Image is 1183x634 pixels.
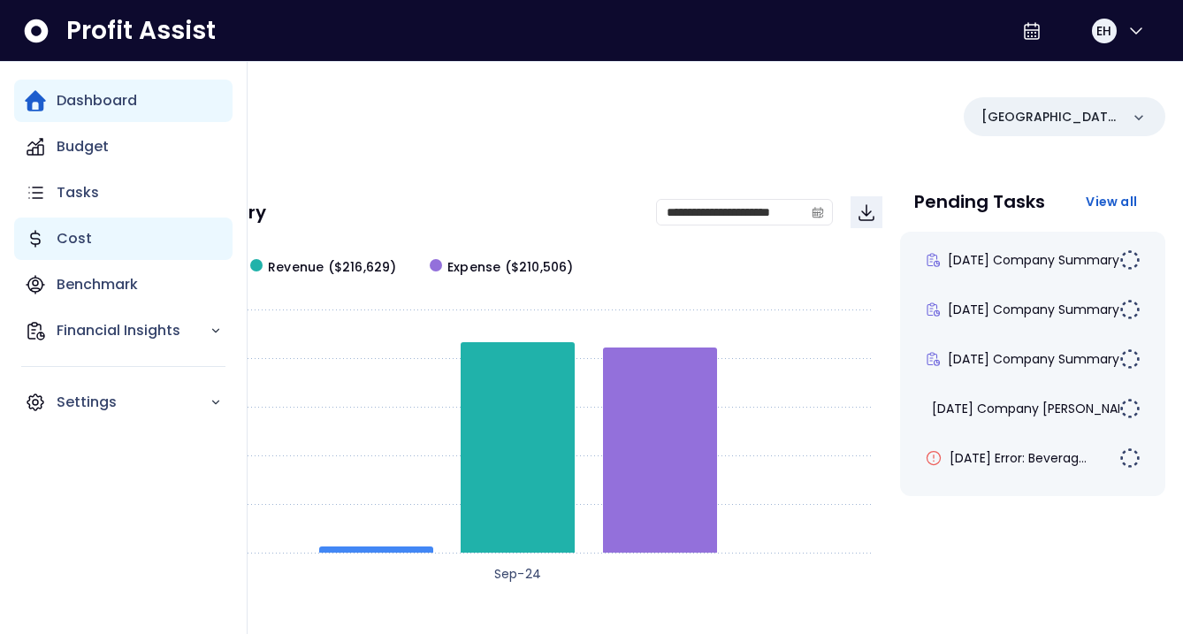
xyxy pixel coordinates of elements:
[447,258,574,277] span: Expense ($210,506)
[268,258,397,277] span: Revenue ($216,629)
[57,392,210,413] p: Settings
[57,320,210,341] p: Financial Insights
[812,206,824,218] svg: calendar
[1086,193,1137,210] span: View all
[1119,299,1141,320] img: Not yet Started
[950,449,1087,467] span: [DATE] Error: Beverag...
[66,15,216,47] span: Profit Assist
[851,196,882,228] button: Download
[1119,447,1141,469] img: Not yet Started
[1072,186,1151,218] button: View all
[57,136,109,157] p: Budget
[1096,22,1111,40] span: EH
[1119,249,1141,271] img: Not yet Started
[932,400,1148,417] span: [DATE] Company [PERSON_NAME]...
[981,108,1119,126] p: [GEOGRAPHIC_DATA]
[57,228,92,249] p: Cost
[57,182,99,203] p: Tasks
[1119,348,1141,370] img: Not yet Started
[1119,398,1141,419] img: Not yet Started
[948,251,1119,269] span: [DATE] Company Summary
[948,301,1119,318] span: [DATE] Company Summary
[57,90,137,111] p: Dashboard
[914,193,1045,210] p: Pending Tasks
[57,274,138,295] p: Benchmark
[494,565,541,583] text: Sep-24
[948,350,1119,368] span: [DATE] Company Summary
